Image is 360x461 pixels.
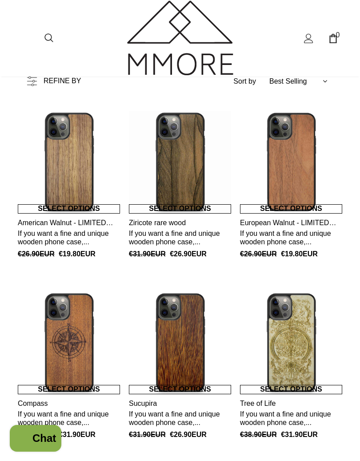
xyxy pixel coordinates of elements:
a: Select options [129,204,231,213]
span: Compass [18,400,48,407]
span: Tree of Life [240,400,276,407]
span: €31.90EUR [281,431,318,438]
span: €31.90EUR [129,250,166,258]
span: €26.90EUR [18,250,55,258]
span: €26.90EUR [170,431,207,438]
a: 0 [328,34,338,43]
a: Sucupira [129,400,231,408]
a: European Walnut - LIMITED EDITION [240,219,342,227]
span: Best Selling [269,77,307,85]
span: Ziricote rare wood [129,219,186,226]
span: €26.90EUR [240,250,277,258]
a: Select options [129,385,231,394]
div: If you want a fine and unique wooden phone case,... [18,230,120,246]
div: If you want a fine and unique wooden phone case,... [129,230,231,246]
div: If you want a fine and unique wooden phone case,... [240,230,342,246]
inbox-online-store-chat: Shopify online store chat [7,425,64,454]
span: American Walnut - LIMITED EDITION [18,219,113,235]
a: Select options [240,385,342,394]
a: American Walnut - LIMITED EDITION [18,219,120,227]
span: Sucupira [129,400,157,407]
div: If you want a fine and unique wooden phone case,... [129,410,231,427]
span: Refine by [44,77,81,85]
a: Select options [240,204,342,213]
span: €26.90EUR [170,250,207,258]
span: €38.90EUR [240,431,277,438]
a: Select options [18,385,120,394]
img: MMORE Cases [127,0,233,75]
a: Compass [18,400,120,408]
span: €19.80EUR [281,250,318,258]
div: If you want a fine and unique wooden phone case,... [240,410,342,427]
a: Select options [18,204,120,213]
a: Tree of Life [240,400,342,408]
label: Sort by [233,77,256,85]
span: European Walnut - LIMITED EDITION [240,219,336,235]
span: €19.80EUR [59,250,96,258]
span: 0 [332,30,343,40]
a: Ziricote rare wood [129,219,231,227]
